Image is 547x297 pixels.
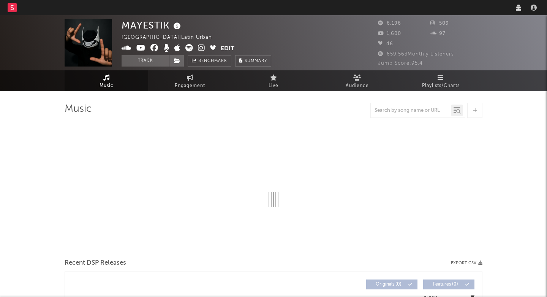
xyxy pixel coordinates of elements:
[378,61,423,66] span: Jump Score: 95.4
[122,33,221,42] div: [GEOGRAPHIC_DATA] | Latin Urban
[378,52,454,57] span: 659,563 Monthly Listeners
[175,81,205,91] span: Engagement
[371,282,406,287] span: Originals ( 0 )
[122,55,169,67] button: Track
[430,21,449,26] span: 509
[422,81,460,91] span: Playlists/Charts
[399,70,482,91] a: Playlists/Charts
[430,31,446,36] span: 97
[371,108,451,114] input: Search by song name or URL
[346,81,369,91] span: Audience
[235,55,271,67] button: Summary
[65,259,126,268] span: Recent DSP Releases
[451,261,482,265] button: Export CSV
[428,282,463,287] span: Features ( 0 )
[100,81,114,91] span: Music
[122,19,183,32] div: MAYESTIK
[269,81,278,91] span: Live
[378,41,393,46] span: 46
[245,59,267,63] span: Summary
[378,21,401,26] span: 6,196
[188,55,231,67] a: Benchmark
[423,280,474,289] button: Features(0)
[221,44,234,54] button: Edit
[198,57,227,66] span: Benchmark
[148,70,232,91] a: Engagement
[315,70,399,91] a: Audience
[65,70,148,91] a: Music
[366,280,417,289] button: Originals(0)
[378,31,401,36] span: 1,600
[232,70,315,91] a: Live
